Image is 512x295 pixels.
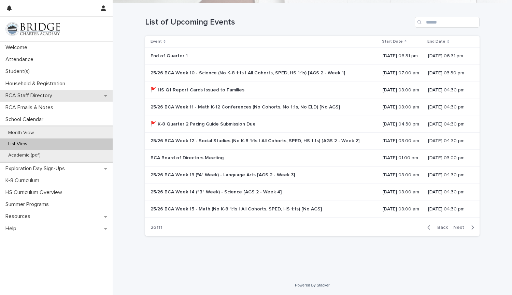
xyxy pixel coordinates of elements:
[428,104,469,110] p: [DATE] 04:30 pm
[145,219,168,236] p: 2 of 11
[3,44,33,51] p: Welcome
[383,206,423,212] p: [DATE] 08:00 am
[145,183,480,201] tr: 25/26 BCA Week 14 ("B" Week) - Science [AGS 2 - Week 4]25/26 BCA Week 14 ("B" Week) - Science [AG...
[145,201,480,218] tr: 25/26 BCA Week 15 - Math (No K-8 1:1s | All Cohorts, SPED, HS 1:1s) [No AGS]25/26 BCA Week 15 - M...
[383,121,423,127] p: [DATE] 04:30 pm
[3,177,45,184] p: K-8 Curriculum
[428,189,469,195] p: [DATE] 04:30 pm
[145,99,480,116] tr: 25/26 BCA Week 11 - Math K-12 Conferences (No Cohorts, No 1:1s, No ELD) [No AGS]25/26 BCA Week 11...
[383,189,423,195] p: [DATE] 08:00 am
[415,17,480,28] input: Search
[3,56,39,63] p: Attendance
[383,172,423,178] p: [DATE] 08:00 am
[427,38,445,45] p: End Date
[151,120,257,127] p: 🚩 K-8 Quarter 2 Pacing Guide Submission Due
[145,133,480,150] tr: 25/26 BCA Week 12 - Social Studies (No K-8 1:1s | All Cohorts, SPED, HS 1:1s) [AGS 2 - Week 2]25/...
[3,165,70,172] p: Exploration Day Sign-Ups
[428,53,469,59] p: [DATE] 06:31 pm
[451,224,480,231] button: Next
[151,137,361,144] p: 25/26 BCA Week 12 - Social Studies (No K-8 1:1s | All Cohorts, SPED, HS 1:1s) [AGS 2 - Week 2]
[3,213,36,220] p: Resources
[3,116,49,123] p: School Calendar
[428,70,469,76] p: [DATE] 03:30 pm
[428,138,469,144] p: [DATE] 04:30 pm
[383,104,423,110] p: [DATE] 08:00 am
[151,103,341,110] p: 25/26 BCA Week 11 - Math K-12 Conferences (No Cohorts, No 1:1s, No ELD) [No AGS]
[383,70,423,76] p: [DATE] 07:00 am
[3,189,68,196] p: HS Curriculum Overview
[3,152,46,158] p: Academic (pdf)
[3,68,35,75] p: Student(s)
[433,225,448,230] span: Back
[383,53,423,59] p: [DATE] 06:31 pm
[145,150,480,167] tr: BCA Board of Directors MeetingBCA Board of Directors Meeting [DATE] 01:00 pm[DATE] 03:00 pm
[145,166,480,183] tr: 25/26 BCA Week 13 ("A" Week) - Language Arts [AGS 2 - Week 3]25/26 BCA Week 13 ("A" Week) - Langu...
[3,130,39,136] p: Month View
[5,22,60,36] img: V1C1m3IdTEidaUdm9Hs0
[145,48,480,65] tr: End of Quarter 1End of Quarter 1 [DATE] 06:31 pm[DATE] 06:31 pm
[151,38,162,45] p: Event
[145,17,412,27] h1: List of Upcoming Events
[453,225,468,230] span: Next
[151,205,323,212] p: 25/26 BCA Week 15 - Math (No K-8 1:1s | All Cohorts, SPED, HS 1:1s) [No AGS]
[151,52,189,59] p: End of Quarter 1
[428,121,469,127] p: [DATE] 04:30 pm
[383,87,423,93] p: [DATE] 08:00 am
[151,154,225,161] p: BCA Board of Directors Meeting
[3,141,33,147] p: List View
[383,138,423,144] p: [DATE] 08:00 am
[3,80,71,87] p: Household & Registration
[151,86,246,93] p: 🚩 HS Q1 Report Cards Issued to Families
[145,65,480,82] tr: 25/26 BCA Week 10 - Science (No K-8 1:1s | All Cohorts, SPED, HS 1:1s) [AGS 2 - Week 1]25/26 BCA ...
[151,171,296,178] p: 25/26 BCA Week 13 ("A" Week) - Language Arts [AGS 2 - Week 3]
[145,116,480,133] tr: 🚩 K-8 Quarter 2 Pacing Guide Submission Due🚩 K-8 Quarter 2 Pacing Guide Submission Due [DATE] 04:...
[295,283,329,287] a: Powered By Stacker
[428,172,469,178] p: [DATE] 04:30 pm
[383,155,423,161] p: [DATE] 01:00 pm
[428,87,469,93] p: [DATE] 04:30 pm
[151,188,283,195] p: 25/26 BCA Week 14 ("B" Week) - Science [AGS 2 - Week 4]
[145,82,480,99] tr: 🚩 HS Q1 Report Cards Issued to Families🚩 HS Q1 Report Cards Issued to Families [DATE] 08:00 am[DA...
[3,92,58,99] p: BCA Staff Directory
[422,224,451,231] button: Back
[151,69,346,76] p: 25/26 BCA Week 10 - Science (No K-8 1:1s | All Cohorts, SPED, HS 1:1s) [AGS 2 - Week 1]
[3,104,59,111] p: BCA Emails & Notes
[3,225,22,232] p: Help
[3,201,54,208] p: Summer Programs
[428,206,469,212] p: [DATE] 04:30 pm
[382,38,403,45] p: Start Date
[428,155,469,161] p: [DATE] 03:00 pm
